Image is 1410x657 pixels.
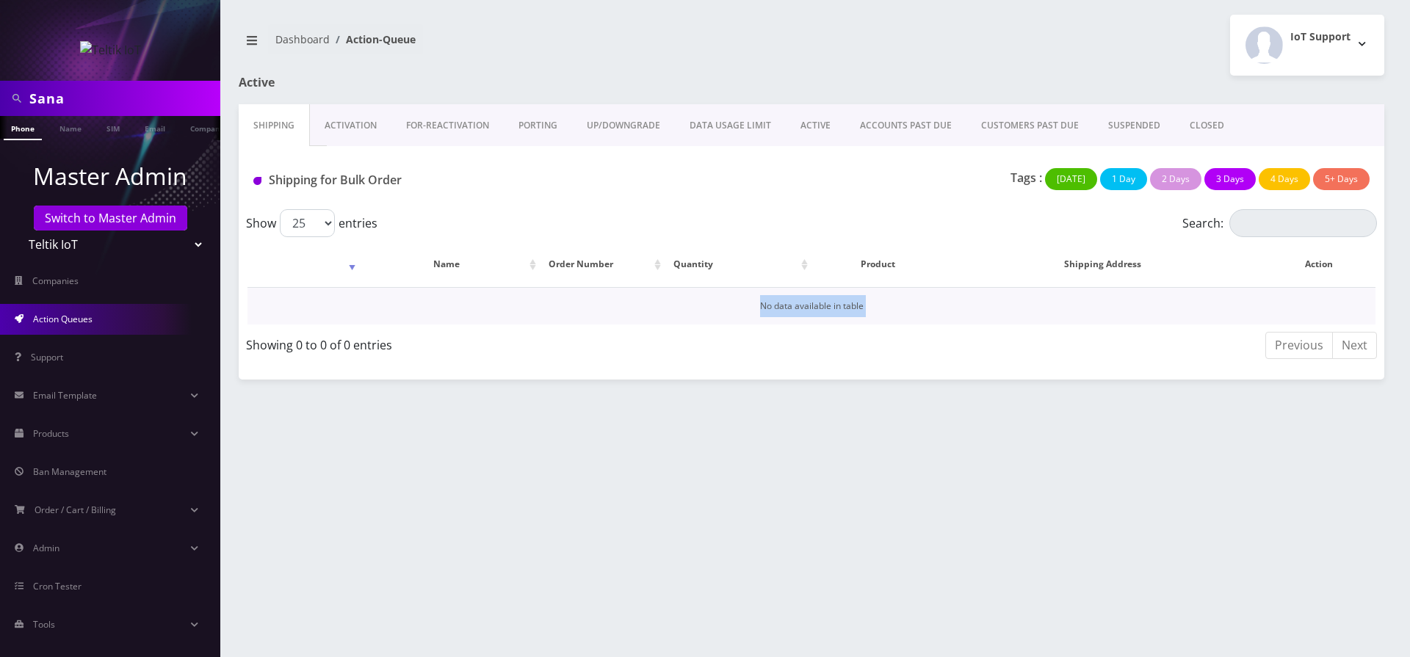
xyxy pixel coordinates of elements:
a: DATA USAGE LIMIT [675,104,786,147]
a: Phone [4,116,42,140]
h1: Shipping for Bulk Order [253,173,611,187]
a: PORTING [504,104,572,147]
a: Email [137,116,173,139]
a: UP/DOWNGRADE [572,104,675,147]
button: [DATE] [1045,168,1097,190]
a: SUSPENDED [1093,104,1175,147]
a: ACTIVE [786,104,845,147]
a: SIM [99,116,127,139]
a: Shipping [239,104,310,147]
img: Shipping for Bulk Order [253,177,261,185]
span: Tools [33,618,55,631]
button: IoT Support [1230,15,1384,76]
li: Action-Queue [330,32,416,47]
span: Support [31,351,63,363]
a: FOR-REActivation [391,104,504,147]
button: 1 Day [1100,168,1147,190]
span: Cron Tester [33,580,82,592]
a: Name [52,116,89,139]
th: Shipping Address [945,243,1260,286]
label: Show entries [246,209,377,237]
span: Ban Management [33,465,106,478]
img: Teltik IoT [80,41,141,59]
a: CUSTOMERS PAST DUE [966,104,1093,147]
th: Name: activate to sort column ascending [361,243,540,286]
a: Activation [310,104,391,147]
a: Previous [1265,332,1333,359]
th: Quantity: activate to sort column ascending [666,243,811,286]
a: Switch to Master Admin [34,206,187,231]
th: Product [813,243,944,286]
p: Tags : [1010,169,1042,186]
span: Admin [33,542,59,554]
a: Company [183,116,232,139]
div: Showing 0 to 0 of 0 entries [246,330,800,354]
td: No data available in table [247,287,1375,324]
button: 4 Days [1259,168,1310,190]
select: Showentries [280,209,335,237]
a: Next [1332,332,1377,359]
button: 2 Days [1150,168,1201,190]
button: 3 Days [1204,168,1256,190]
a: Dashboard [275,32,330,46]
span: Order / Cart / Billing [35,504,116,516]
th: : activate to sort column ascending [247,243,359,286]
a: CLOSED [1175,104,1239,147]
th: Order Number: activate to sort column ascending [541,243,665,286]
h1: Active [239,76,606,90]
h2: IoT Support [1290,31,1351,43]
span: Email Template [33,389,97,402]
span: Action Queues [33,313,93,325]
a: ACCOUNTS PAST DUE [845,104,966,147]
label: Search: [1182,209,1377,237]
span: Products [33,427,69,440]
button: 5+ Days [1313,168,1370,190]
span: Companies [32,275,79,287]
input: Search: [1229,209,1377,237]
input: Search in Company [29,84,217,112]
th: Action [1262,243,1375,286]
nav: breadcrumb [239,24,800,66]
